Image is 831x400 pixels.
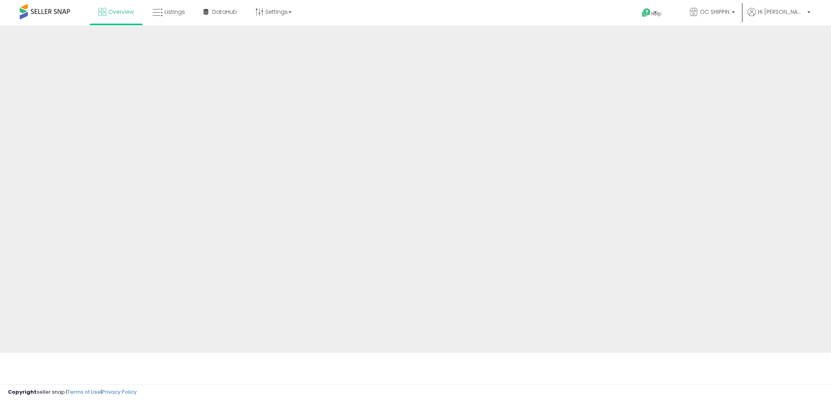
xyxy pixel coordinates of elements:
a: Help [635,2,677,26]
span: Listings [165,8,185,16]
span: Hi [PERSON_NAME] [758,8,805,16]
span: Overview [108,8,134,16]
span: DataHub [212,8,237,16]
i: Get Help [641,8,651,18]
span: Help [651,10,662,17]
a: Hi [PERSON_NAME] [748,8,811,26]
span: OC SHIPPIN [700,8,729,16]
